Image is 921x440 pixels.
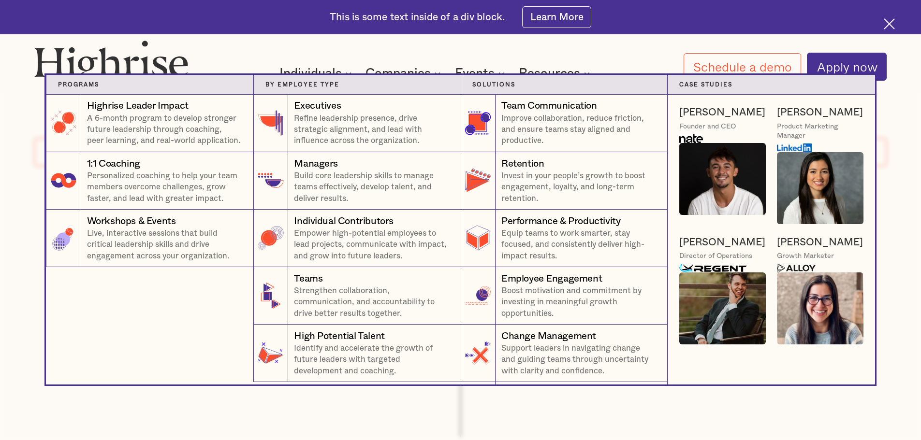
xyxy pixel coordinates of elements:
[679,82,732,87] strong: Case Studies
[87,214,176,228] div: Workshops & Events
[501,99,597,113] div: Team Communication
[253,152,461,210] a: ManagersBuild core leadership skills to manage teams effectively, develop talent, and deliver res...
[294,214,394,228] div: Individual Contributors
[253,325,461,382] a: High Potential TalentIdentify and accelerate the growth of future leaders with targeted developme...
[279,68,354,79] div: Individuals
[501,343,656,377] p: Support leaders in navigating change and guiding teams through uncertainty with clarity and confi...
[679,122,736,131] div: Founder and CEO
[294,329,385,343] div: High Potential Talent
[777,236,863,249] a: [PERSON_NAME]
[777,106,863,119] a: [PERSON_NAME]
[501,329,596,343] div: Change Management
[46,210,253,267] a: Workshops & EventsLive, interactive sessions that build critical leadership skills and drive enga...
[330,11,505,24] div: This is some text inside of a div block.
[87,99,189,113] div: Highrise Leader Impact
[253,210,461,267] a: Individual ContributorsEmpower high-potential employees to lead projects, communicate with impact...
[501,228,656,262] p: Equip teams to work smarter, stay focused, and consistently deliver high-impact results.
[461,382,668,440] a: Manager EnablementGive managers the tools, support, and training they need to lead effectively an...
[265,82,339,87] strong: By Employee Type
[365,68,431,79] div: Companies
[87,170,242,204] p: Personalized coaching to help your team members overcome challenges, grow faster, and lead with g...
[461,210,668,267] a: Performance & ProductivityEquip teams to work smarter, stay focused, and consistently deliver hig...
[807,53,887,81] a: Apply now
[294,343,449,377] p: Identify and accelerate the growth of future leaders with targeted development and coaching.
[679,252,752,261] div: Director of Operations
[679,106,765,119] a: [PERSON_NAME]
[253,267,461,325] a: TeamsStrengthen collaboration, communication, and accountability to drive better results together.
[294,113,449,147] p: Refine leadership presence, drive strategic alignment, and lead with influence across the organiz...
[87,113,242,147] p: A 6-month program to develop stronger future leadership through coaching, peer learning, and real...
[34,40,188,86] img: Highrise logo
[461,152,668,210] a: RetentionInvest in your people’s growth to boost engagement, loyalty, and long-term retention.
[684,53,802,81] a: Schedule a demo
[455,68,495,79] div: Events
[294,285,449,319] p: Strengthen collaboration, communication, and accountability to drive better results together.
[455,68,507,79] div: Events
[253,95,461,152] a: ExecutivesRefine leadership presence, drive strategic alignment, and lead with influence across t...
[777,252,834,261] div: Growth Marketer
[472,82,515,87] strong: Solutions
[461,325,668,382] a: Change ManagementSupport leaders in navigating change and guiding teams through uncertainty with ...
[46,95,253,152] a: Highrise Leader ImpactA 6-month program to develop stronger future leadership through coaching, p...
[294,99,341,113] div: Executives
[501,214,620,228] div: Performance & Productivity
[679,236,765,249] a: [PERSON_NAME]
[46,152,253,210] a: 1:1 CoachingPersonalized coaching to help your team members overcome challenges, grow faster, and...
[522,6,591,28] a: Learn More
[365,68,443,79] div: Companies
[461,95,668,152] a: Team CommunicationImprove collaboration, reduce friction, and ensure teams stay aligned and produ...
[501,170,656,204] p: Invest in your people’s growth to boost engagement, loyalty, and long-term retention.
[58,82,99,87] strong: Programs
[501,272,602,285] div: Employee Engagement
[501,157,544,170] div: Retention
[294,170,449,204] p: Build core leadership skills to manage teams effectively, develop talent, and deliver results.
[279,68,342,79] div: Individuals
[87,157,140,170] div: 1:1 Coaching
[294,228,449,262] p: Empower high-potential employees to lead projects, communicate with impact, and grow into future ...
[501,113,656,147] p: Improve collaboration, reduce friction, and ensure teams stay aligned and productive.
[294,272,322,285] div: Teams
[519,68,580,79] div: Resources
[519,68,593,79] div: Resources
[884,18,895,29] img: Cross icon
[87,228,242,262] p: Live, interactive sessions that build critical leadership skills and drive engagement across your...
[294,157,338,170] div: Managers
[501,285,656,319] p: Boost motivation and commitment by investing in meaningful growth opportunities.
[461,267,668,325] a: Employee EngagementBoost motivation and commitment by investing in meaningful growth opportunities.
[777,122,863,141] div: Product Marketing Manager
